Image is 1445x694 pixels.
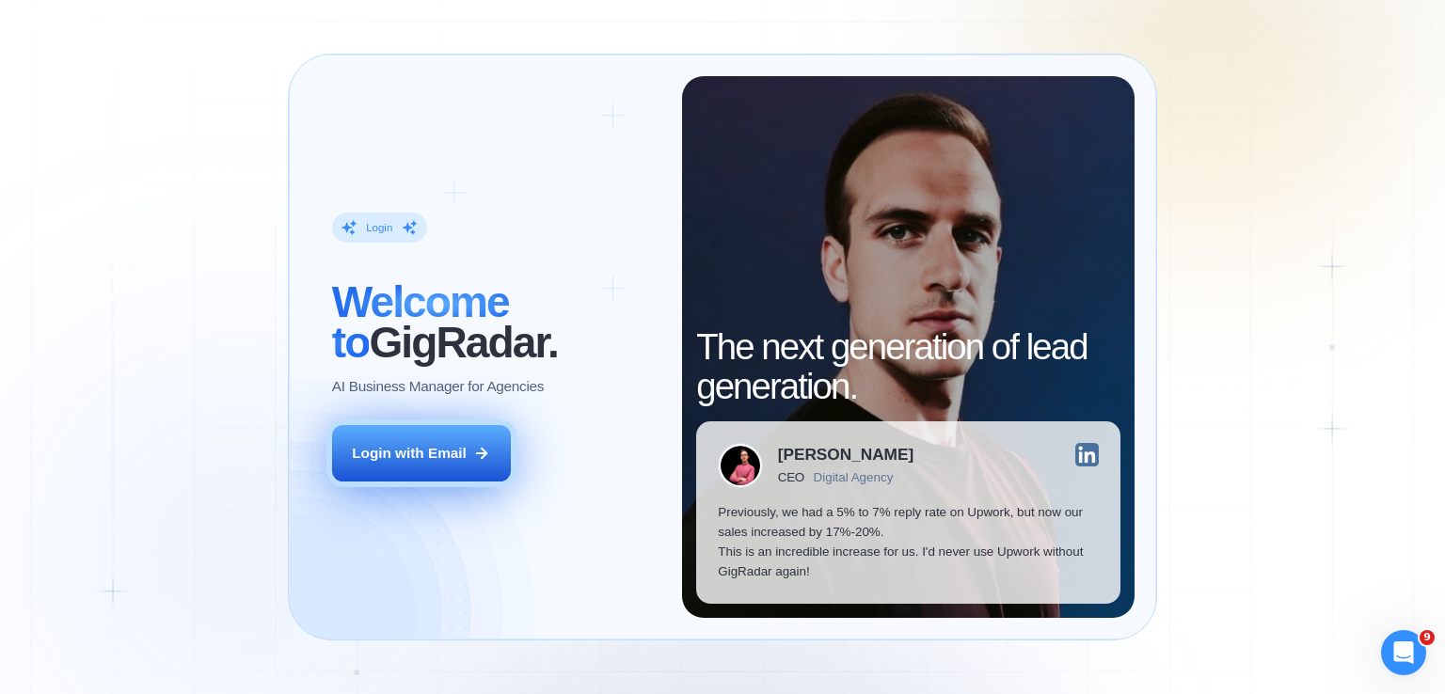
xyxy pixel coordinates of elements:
div: Login [366,221,392,235]
h2: The next generation of lead generation. [696,327,1120,406]
iframe: Intercom live chat [1381,630,1426,675]
div: CEO [778,470,804,484]
span: 9 [1420,630,1435,645]
p: Previously, we had a 5% to 7% reply rate on Upwork, but now our sales increased by 17%-20%. This ... [718,502,1099,582]
button: Login with Email [332,425,511,481]
div: [PERSON_NAME] [778,447,913,463]
div: Login with Email [352,443,467,463]
span: Welcome to [332,277,509,366]
p: AI Business Manager for Agencies [332,376,544,396]
h2: ‍ GigRadar. [332,282,660,361]
div: Digital Agency [814,470,894,484]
